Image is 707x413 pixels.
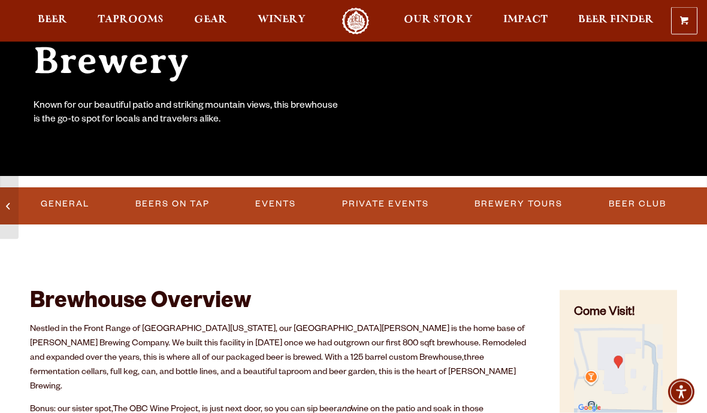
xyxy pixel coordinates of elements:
a: Beer Club [604,191,671,218]
span: Impact [503,15,548,25]
p: Nestled in the Front Range of [GEOGRAPHIC_DATA][US_STATE], our [GEOGRAPHIC_DATA][PERSON_NAME] is ... [30,323,530,394]
a: Odell Home [333,8,378,35]
img: Small thumbnail of location on map [574,324,663,413]
a: Beer [30,8,75,35]
span: Beer Finder [578,15,654,25]
a: Impact [495,8,555,35]
a: Winery [250,8,313,35]
span: Beer [38,15,67,25]
span: Gear [194,15,227,25]
a: Private Events [337,191,434,218]
div: Known for our beautiful patio and striking mountain views, this brewhouse is the go-to spot for l... [34,101,340,128]
a: Taprooms [90,8,171,35]
a: Our Story [396,8,481,35]
span: three fermentation cellars, full keg, can, and bottle lines, and a beautiful taproom and beer gar... [30,354,516,392]
a: Events [250,191,301,218]
span: Our Story [404,15,473,25]
a: Beers on Tap [131,191,214,218]
h2: Brewhouse Overview [30,290,530,317]
span: Taprooms [98,15,164,25]
h4: Come Visit! [574,305,663,322]
a: Beer Finder [570,8,661,35]
a: Gear [186,8,235,35]
span: Winery [258,15,306,25]
a: Brewery Tours [470,191,567,218]
div: Accessibility Menu [668,379,694,405]
a: General [36,191,94,218]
